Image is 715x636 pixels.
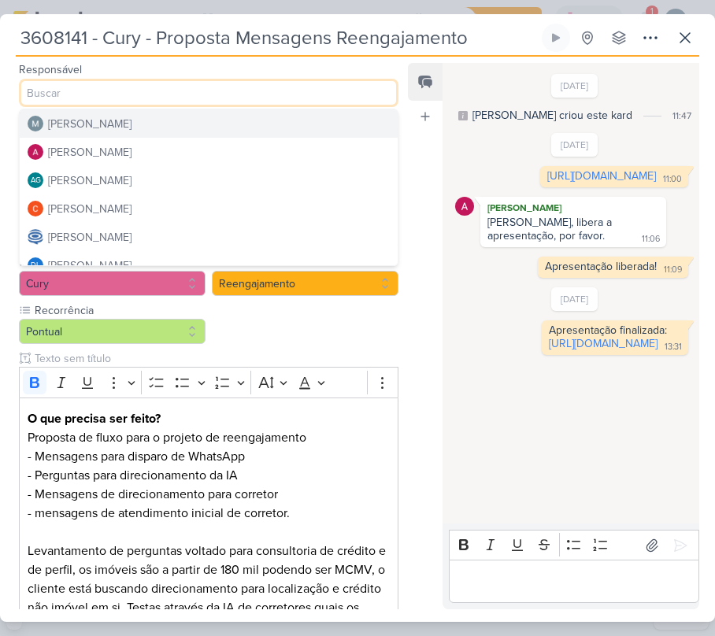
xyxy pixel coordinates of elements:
div: 11:47 [672,109,691,123]
button: Cury [19,271,206,296]
div: [PERSON_NAME] criou este kard [472,107,632,124]
img: Alessandra Gomes [28,144,43,160]
label: Recorrência [33,302,206,319]
input: Buscar [19,79,398,107]
img: Mariana Amorim [28,116,43,131]
div: Editor editing area: main [449,560,699,603]
a: [URL][DOMAIN_NAME] [549,337,658,350]
input: Texto sem título [31,350,398,367]
div: [PERSON_NAME] [48,144,132,161]
div: [PERSON_NAME] [48,172,132,189]
button: Reengajamento [212,271,398,296]
button: [PERSON_NAME] [20,194,398,223]
div: 11:00 [663,173,682,186]
div: Aline Gimenez Graciano [28,172,43,188]
p: DL [31,262,40,270]
div: [PERSON_NAME] [48,201,132,217]
div: Editor toolbar [19,367,398,397]
div: [PERSON_NAME] [48,229,132,246]
button: DL [PERSON_NAME] [20,251,398,279]
div: Apresentação liberada! [545,260,657,273]
input: Kard Sem Título [16,24,539,52]
strong: O que precisa ser feito? [28,411,161,427]
button: AG [PERSON_NAME] [20,166,398,194]
img: Carlos Massari [28,201,43,216]
img: Alessandra Gomes [455,197,474,216]
div: Editor toolbar [449,530,699,560]
img: Caroline Traven De Andrade [28,229,43,245]
div: [PERSON_NAME] [48,257,132,274]
div: 11:06 [642,233,660,246]
button: Pontual [19,319,206,344]
button: [PERSON_NAME] [20,109,398,138]
div: 13:31 [665,341,682,353]
button: [PERSON_NAME] [20,138,398,166]
div: [PERSON_NAME], libera a apresentação, por favor. [487,216,615,242]
div: Ligar relógio [550,31,562,44]
button: [PERSON_NAME] [20,223,398,251]
div: 11:09 [664,264,682,276]
div: [PERSON_NAME] [483,200,663,216]
a: [URL][DOMAIN_NAME] [547,169,656,183]
div: Apresentação finalizada: [549,324,681,337]
div: [PERSON_NAME] [48,116,132,132]
p: AG [31,177,41,185]
label: Responsável [19,63,82,76]
div: Diego Lima [28,257,43,273]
